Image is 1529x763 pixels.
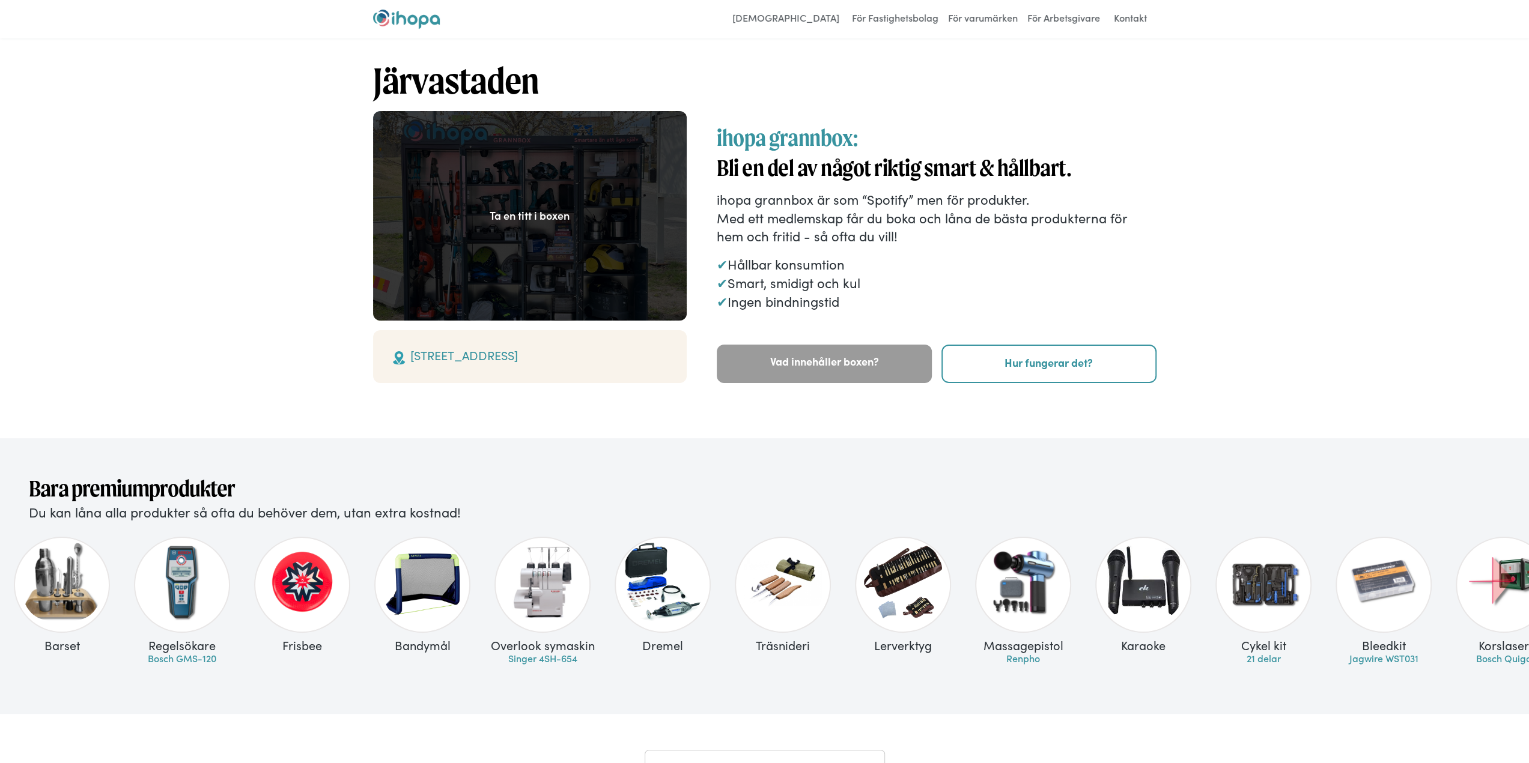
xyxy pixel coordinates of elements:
[717,255,1157,310] p: Hållbar konsumtion Smart, smidigt och kul Ingen bindningstid
[843,639,963,652] div: Lerverktyg
[1083,639,1203,652] div: Karaoke
[482,639,603,652] div: Overlook symaskin
[29,503,1500,522] p: Du kan låna alla produkter så ofta du behöver dem, utan extra kostnad!
[717,124,859,151] span: ihopa grannbox:
[849,10,941,29] a: För Fastighetsbolag
[373,111,687,321] a: Ta en titt i boxen
[717,123,1157,183] h3: Bli en del av något riktig smart & hållbart.
[29,474,1500,503] h1: Bara premiumprodukter
[941,345,1157,383] a: Hur fungerar det?
[717,292,728,310] span: ✔
[373,10,440,29] img: ihopa logo
[723,639,843,652] div: Träsnideri
[490,208,570,223] div: Ta en titt i boxen
[717,190,1157,246] p: ihopa grannbox är som “Spotify” men för produkter. Med ett medlemskap får du boka och låna de bäs...
[373,10,440,29] a: home
[717,273,728,292] a: ✔
[603,639,723,652] div: Dremel
[1024,10,1103,29] a: För Arbetsgivare
[1324,639,1444,652] div: Bleedkit
[2,639,122,652] div: Barset
[1247,651,1281,665] a: 21 delar
[1203,639,1324,652] div: Cykel kit
[242,639,362,652] div: Frisbee
[148,651,216,665] a: Bosch GMS-120
[362,639,482,652] div: Bandymål
[508,651,577,665] a: Singer 4SH-654
[1006,651,1040,665] a: Renpho
[726,10,845,29] a: [DEMOGRAPHIC_DATA]
[963,639,1083,652] div: Massagepistol
[373,58,1157,104] h1: Järvastaden
[1349,651,1418,665] a: Jagwire WST031
[1107,10,1154,29] a: Kontakt
[717,345,932,383] a: Vad innehåller boxen?
[122,639,242,652] div: Regelsökare
[717,255,728,273] span: ✔
[410,346,518,364] a: [STREET_ADDRESS]
[945,10,1021,29] a: För varumärken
